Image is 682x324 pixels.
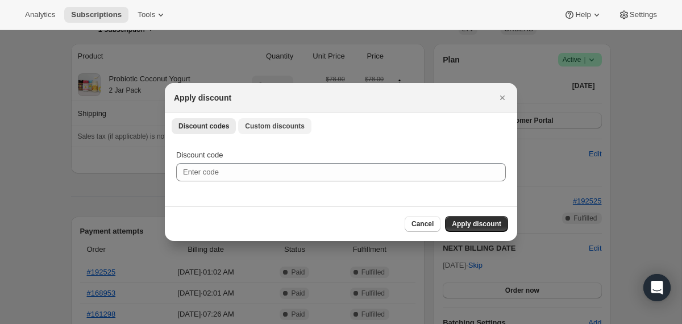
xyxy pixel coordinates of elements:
[612,7,664,23] button: Settings
[176,163,506,181] input: Enter code
[172,118,236,134] button: Discount codes
[176,151,223,159] span: Discount code
[245,122,305,131] span: Custom discounts
[165,138,517,206] div: Discount codes
[494,90,510,106] button: Close
[25,10,55,19] span: Analytics
[131,7,173,23] button: Tools
[174,92,231,103] h2: Apply discount
[557,7,609,23] button: Help
[238,118,311,134] button: Custom discounts
[452,219,501,229] span: Apply discount
[178,122,229,131] span: Discount codes
[138,10,155,19] span: Tools
[71,10,122,19] span: Subscriptions
[643,274,671,301] div: Open Intercom Messenger
[64,7,128,23] button: Subscriptions
[18,7,62,23] button: Analytics
[630,10,657,19] span: Settings
[411,219,434,229] span: Cancel
[445,216,508,232] button: Apply discount
[405,216,440,232] button: Cancel
[575,10,590,19] span: Help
